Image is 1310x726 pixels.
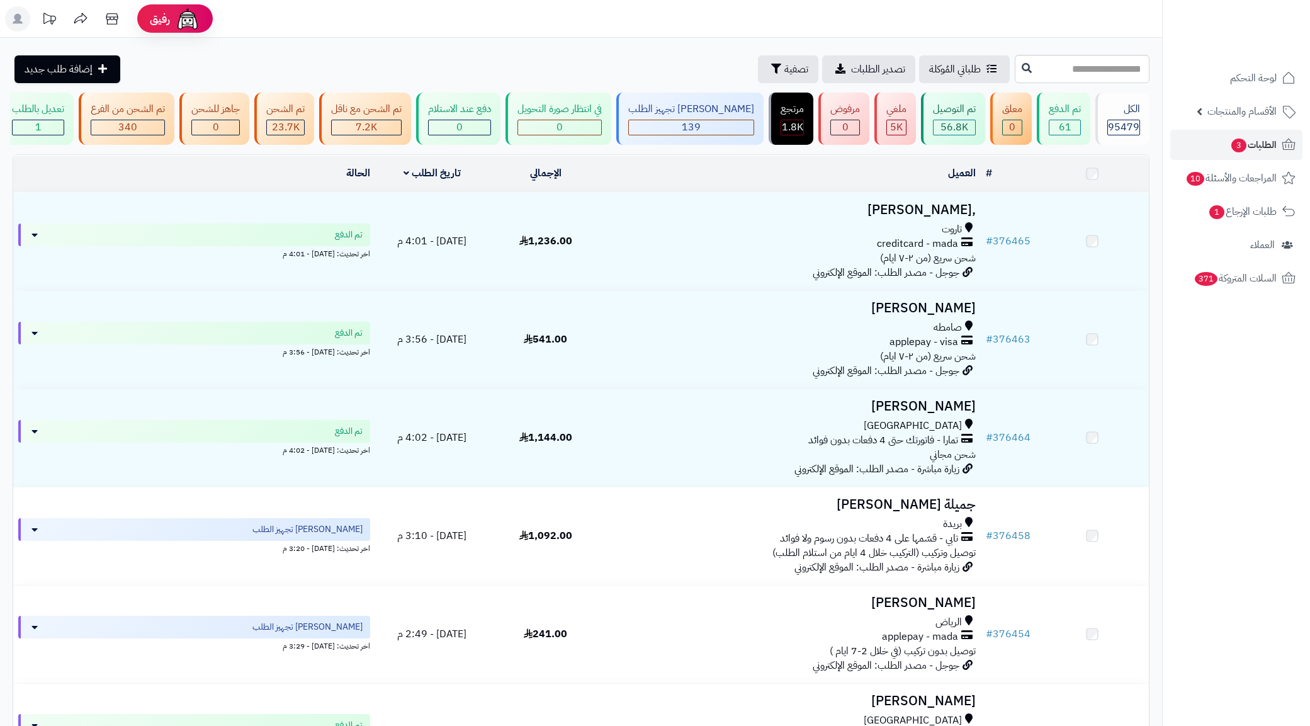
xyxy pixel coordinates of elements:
a: تم الدفع 61 [1034,93,1093,145]
span: [PERSON_NAME] تجهيز الطلب [252,621,363,633]
div: 0 [1003,120,1022,135]
div: 56756 [934,120,975,135]
span: 61 [1059,120,1071,135]
span: السلات المتروكة [1194,269,1277,287]
span: زيارة مباشرة - مصدر الطلب: الموقع الإلكتروني [794,560,959,575]
span: [GEOGRAPHIC_DATA] [864,419,962,433]
span: تابي - قسّمها على 4 دفعات بدون رسوم ولا فوائد [780,531,958,546]
span: المراجعات والأسئلة [1185,169,1277,187]
span: [DATE] - 3:56 م [397,332,466,347]
span: الأقسام والمنتجات [1207,103,1277,120]
div: اخر تحديث: [DATE] - 3:56 م [18,344,370,358]
h3: [PERSON_NAME] [607,694,976,708]
span: 0 [213,120,219,135]
span: 1 [1209,205,1224,219]
span: تاروت [942,222,962,237]
span: تمارا - فاتورتك حتى 4 دفعات بدون فوائد [808,433,958,448]
span: [DATE] - 3:10 م [397,528,466,543]
a: المراجعات والأسئلة10 [1170,163,1302,193]
a: تم الشحن مع ناقل 7.2K [317,93,414,145]
div: 340 [91,120,164,135]
span: إضافة طلب جديد [25,62,93,77]
span: 1 [35,120,42,135]
span: 139 [682,120,701,135]
span: # [986,430,993,445]
div: مرتجع [781,102,804,116]
h3: ,[PERSON_NAME] [607,203,976,217]
span: 0 [842,120,849,135]
a: معلق 0 [988,93,1034,145]
span: جوجل - مصدر الطلب: الموقع الإلكتروني [813,658,959,673]
a: إضافة طلب جديد [14,55,120,83]
a: تم الشحن 23.7K [252,93,317,145]
div: 1815 [781,120,803,135]
span: 1.8K [782,120,803,135]
a: #376464 [986,430,1030,445]
a: العملاء [1170,230,1302,260]
div: في انتظار صورة التحويل [517,102,602,116]
span: تم الدفع [335,327,363,339]
div: تم الشحن مع ناقل [331,102,402,116]
div: اخر تحديث: [DATE] - 4:02 م [18,443,370,456]
span: توصيل بدون تركيب (في خلال 2-7 ايام ) [830,644,976,659]
a: السلات المتروكة371 [1170,263,1302,293]
button: تصفية [758,55,818,83]
span: 0 [556,120,563,135]
span: تصدير الطلبات [851,62,905,77]
a: الحالة [346,166,370,181]
div: تم الدفع [1049,102,1081,116]
div: دفع عند الاستلام [428,102,491,116]
div: 7223 [332,120,401,135]
span: 241.00 [524,627,567,642]
div: مرفوض [830,102,860,116]
span: شحن مجاني [930,447,976,462]
a: الكل95479 [1093,93,1152,145]
span: الطلبات [1230,136,1277,154]
div: 139 [629,120,754,135]
span: 1,092.00 [519,528,572,543]
span: 1,144.00 [519,430,572,445]
span: الرياض [935,615,962,630]
a: #376454 [986,627,1030,642]
div: 61 [1049,120,1080,135]
a: مرفوض 0 [816,93,872,145]
span: 3 [1231,139,1246,152]
a: تحديثات المنصة [33,6,65,35]
span: applepay - visa [889,335,958,349]
h3: [PERSON_NAME] [607,301,976,315]
span: 10 [1187,172,1204,186]
span: 1,236.00 [519,234,572,249]
span: تم الدفع [335,425,363,438]
span: # [986,332,993,347]
span: # [986,528,993,543]
span: 5K [890,120,903,135]
a: تصدير الطلبات [822,55,915,83]
a: #376465 [986,234,1030,249]
a: تاريخ الطلب [404,166,461,181]
div: 0 [831,120,859,135]
span: شحن سريع (من ٢-٧ ايام) [880,349,976,364]
span: تصفية [784,62,808,77]
span: # [986,234,993,249]
h3: جميلة [PERSON_NAME] [607,497,976,512]
h3: [PERSON_NAME] [607,399,976,414]
span: لوحة التحكم [1230,69,1277,87]
div: 0 [429,120,490,135]
span: جوجل - مصدر الطلب: الموقع الإلكتروني [813,363,959,378]
span: [PERSON_NAME] تجهيز الطلب [252,523,363,536]
a: دفع عند الاستلام 0 [414,93,503,145]
span: توصيل وتركيب (التركيب خلال 4 ايام من استلام الطلب) [772,545,976,560]
div: [PERSON_NAME] تجهيز الطلب [628,102,754,116]
span: بريدة [943,517,962,531]
a: الطلبات3 [1170,130,1302,160]
div: ملغي [886,102,906,116]
a: [PERSON_NAME] تجهيز الطلب 139 [614,93,766,145]
a: تم الشحن من الفرع 340 [76,93,177,145]
span: العملاء [1250,236,1275,254]
span: 541.00 [524,332,567,347]
span: # [986,627,993,642]
span: 340 [118,120,137,135]
div: 0 [192,120,239,135]
a: ملغي 5K [872,93,918,145]
div: تم التوصيل [933,102,976,116]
